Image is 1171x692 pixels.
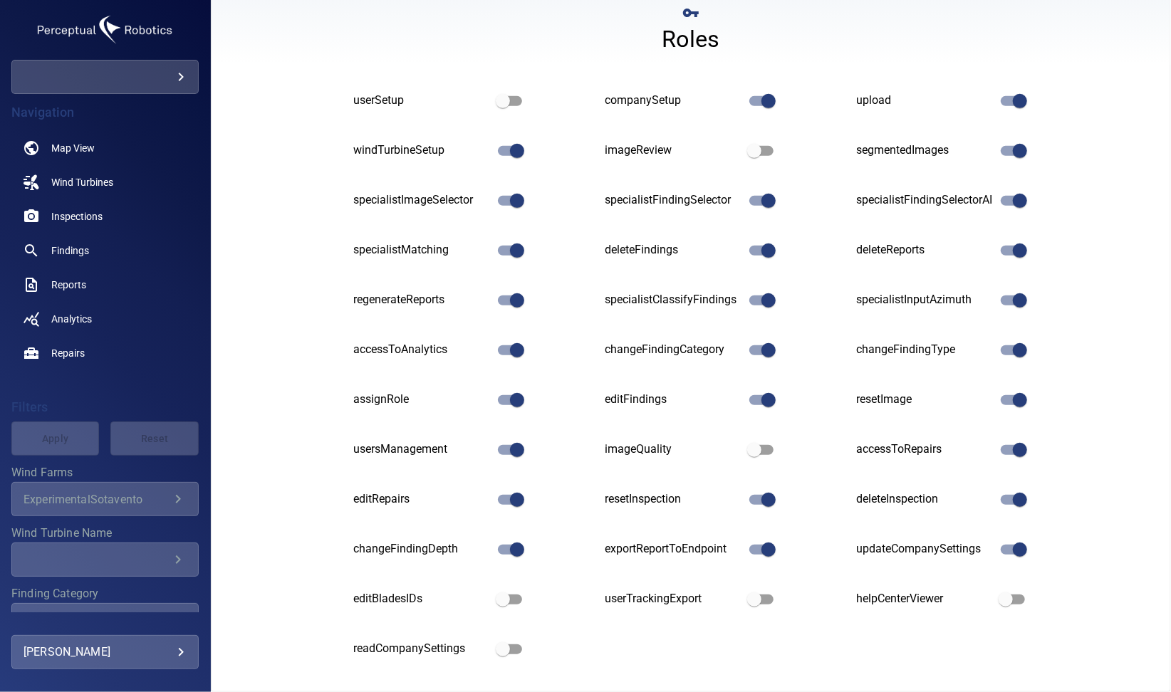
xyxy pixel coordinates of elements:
[605,591,741,607] div: userTrackingExport
[51,346,85,360] span: Repairs
[605,342,741,358] div: changeFindingCategory
[856,541,992,557] div: updateCompanySettings
[856,192,992,209] div: specialistFindingSelectorAI
[11,60,199,94] div: demo
[856,93,992,109] div: upload
[353,192,489,209] div: specialistImageSelector
[605,192,741,209] div: specialistFindingSelector
[856,342,992,358] div: changeFindingType
[605,392,741,408] div: editFindings
[605,93,741,109] div: companySetup
[11,400,199,414] h4: Filters
[856,292,992,308] div: specialistInputAzimuth
[856,441,992,458] div: accessToRepairs
[24,493,170,506] div: ExperimentalSotavento
[353,93,489,109] div: userSetup
[856,491,992,508] div: deleteInspection
[11,588,199,599] label: Finding Category
[856,142,992,159] div: segmentedImages
[11,603,199,637] div: Finding Category
[11,199,199,234] a: inspections noActive
[353,491,489,508] div: editRepairs
[662,25,719,53] h4: Roles
[605,491,741,508] div: resetInspection
[605,541,741,557] div: exportReportToEndpoint
[11,336,199,370] a: repairs noActive
[51,175,113,189] span: Wind Turbines
[353,242,489,258] div: specialistMatching
[11,302,199,336] a: analytics noActive
[51,243,89,258] span: Findings
[856,242,992,258] div: deleteReports
[51,141,95,155] span: Map View
[11,234,199,268] a: findings noActive
[24,641,187,664] div: [PERSON_NAME]
[11,105,199,120] h4: Navigation
[11,542,199,577] div: Wind Turbine Name
[605,242,741,258] div: deleteFindings
[353,641,489,657] div: readCompanySettings
[856,392,992,408] div: resetImage
[605,292,741,308] div: specialistClassifyFindings
[856,591,992,607] div: helpCenterViewer
[353,441,489,458] div: usersManagement
[605,441,741,458] div: imageQuality
[353,541,489,557] div: changeFindingDepth
[11,482,199,516] div: Wind Farms
[51,209,103,224] span: Inspections
[33,11,176,48] img: demo-logo
[51,278,86,292] span: Reports
[51,312,92,326] span: Analytics
[11,165,199,199] a: windturbines noActive
[353,292,489,308] div: regenerateReports
[11,268,199,302] a: reports noActive
[353,142,489,159] div: windTurbineSetup
[11,467,199,478] label: Wind Farms
[605,142,741,159] div: imageReview
[11,528,199,539] label: Wind Turbine Name
[353,591,489,607] div: editBladesIDs
[353,392,489,408] div: assignRole
[353,342,489,358] div: accessToAnalytics
[11,131,199,165] a: map noActive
